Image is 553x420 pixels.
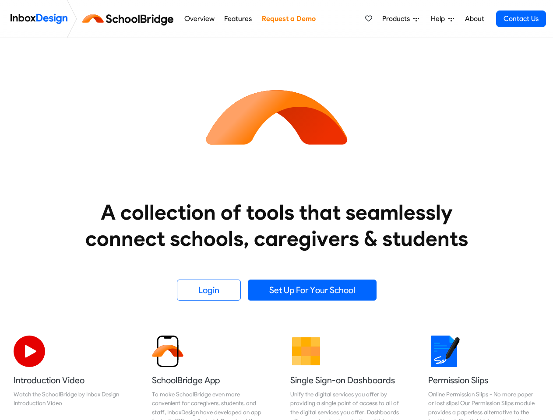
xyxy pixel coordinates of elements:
[14,390,125,408] div: Watch the SchoolBridge by Inbox Design Introduction Video
[177,280,241,301] a: Login
[152,374,263,386] h5: SchoolBridge App
[379,10,423,28] a: Products
[182,10,217,28] a: Overview
[259,10,318,28] a: Request a Demo
[431,14,448,24] span: Help
[428,336,460,367] img: 2022_01_18_icon_signature.svg
[428,374,539,386] h5: Permission Slips
[496,10,546,27] a: Contact Us
[290,374,402,386] h5: Single Sign-on Dashboards
[248,280,377,301] a: Set Up For Your School
[14,374,125,386] h5: Introduction Video
[290,336,322,367] img: 2022_01_13_icon_grid.svg
[382,14,413,24] span: Products
[427,10,458,28] a: Help
[222,10,254,28] a: Features
[69,199,485,252] heading: A collection of tools that seamlessly connect schools, caregivers & students
[14,336,45,367] img: 2022_07_11_icon_video_playback.svg
[198,38,356,196] img: icon_schoolbridge.svg
[462,10,486,28] a: About
[81,8,179,29] img: schoolbridge logo
[152,336,183,367] img: 2022_01_13_icon_sb_app.svg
